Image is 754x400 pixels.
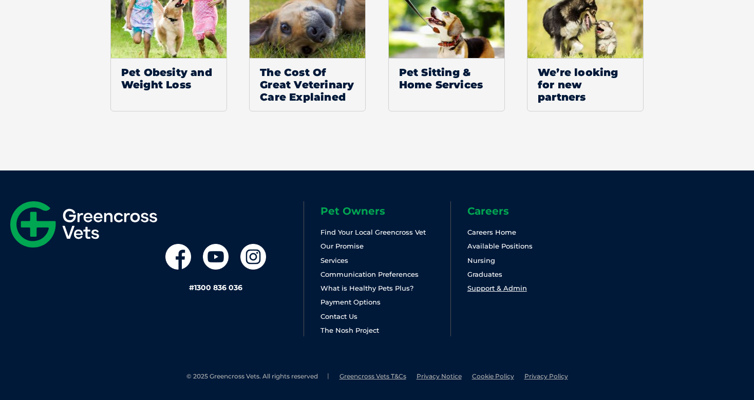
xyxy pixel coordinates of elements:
a: Communication Preferences [321,270,419,278]
a: Support & Admin [467,284,527,292]
li: © 2025 Greencross Vets. All rights reserved [186,372,329,381]
a: Greencross Vets T&Cs [340,372,406,380]
h6: Pet Owners [321,206,450,216]
a: #1300 836 036 [189,283,242,292]
span: Pet Sitting & Home Services [389,58,504,99]
a: The Nosh Project [321,326,379,334]
a: Privacy Notice [417,372,462,380]
h6: Careers [467,206,597,216]
a: Payment Options [321,298,381,306]
span: # [189,283,194,292]
a: Privacy Policy [524,372,568,380]
a: What is Healthy Pets Plus? [321,284,413,292]
a: Contact Us [321,312,357,320]
a: Graduates [467,270,502,278]
a: Services [321,256,348,264]
a: Nursing [467,256,495,264]
span: The Cost Of Great Veterinary Care Explained [250,58,365,111]
a: Available Positions [467,242,533,250]
a: Our Promise [321,242,364,250]
span: Pet Obesity and Weight Loss [111,58,227,99]
a: Careers Home [467,228,516,236]
span: We’re looking for new partners [527,58,643,111]
a: Cookie Policy [472,372,514,380]
a: Find Your Local Greencross Vet [321,228,426,236]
